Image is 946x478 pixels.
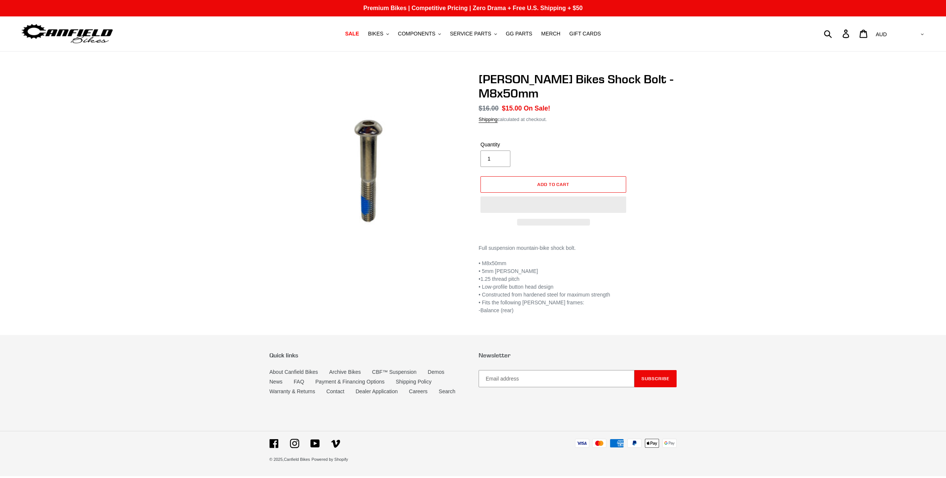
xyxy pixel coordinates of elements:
[479,260,677,314] p: • M8x50mm • 5mm [PERSON_NAME] • • Low-profile button head design • Constructed from hardened stee...
[269,369,318,375] a: About Canfield Bikes
[479,105,499,112] s: $16.00
[502,29,536,39] a: GG PARTS
[271,74,466,269] img: Canfield Bikes Shock Bolt - M8x50mm
[315,379,384,385] a: Payment & Financing Options
[368,31,383,37] span: BIKES
[828,25,847,42] input: Search
[372,369,417,375] a: CBF™ Suspension
[312,457,348,462] a: Powered by Shopify
[480,141,551,149] label: Quantity
[506,31,532,37] span: GG PARTS
[428,369,444,375] a: Demos
[364,29,393,39] button: BIKES
[502,105,522,112] span: $15.00
[356,388,398,394] a: Dealer Application
[538,29,564,39] a: MERCH
[479,72,677,101] h1: [PERSON_NAME] Bikes Shock Bolt - M8x50mm
[479,244,677,252] p: Full suspension mountain-bike shock bolt.
[341,29,363,39] a: SALE
[480,176,626,193] button: Add to cart
[566,29,605,39] a: GIFT CARDS
[326,388,344,394] a: Contact
[396,379,432,385] a: Shipping Policy
[480,276,519,282] span: 1.25 thread pitch
[642,376,670,381] span: Subscribe
[398,31,435,37] span: COMPONENTS
[446,29,500,39] button: SERVICE PARTS
[269,379,282,385] a: News
[537,181,570,187] span: Add to cart
[345,31,359,37] span: SALE
[294,379,304,385] a: FAQ
[450,31,491,37] span: SERVICE PARTS
[479,116,677,123] div: calculated at checkout.
[269,388,315,394] a: Warranty & Returns
[284,457,310,462] a: Canfield Bikes
[269,352,467,359] p: Quick links
[479,117,498,123] a: Shipping
[269,457,310,462] small: © 2025,
[634,370,677,387] button: Subscribe
[21,22,114,46] img: Canfield Bikes
[569,31,601,37] span: GIFT CARDS
[439,388,455,394] a: Search
[541,31,560,37] span: MERCH
[394,29,445,39] button: COMPONENTS
[479,370,634,387] input: Email address
[479,352,677,359] p: Newsletter
[329,369,361,375] a: Archive Bikes
[409,388,428,394] a: Careers
[524,103,550,113] span: On Sale!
